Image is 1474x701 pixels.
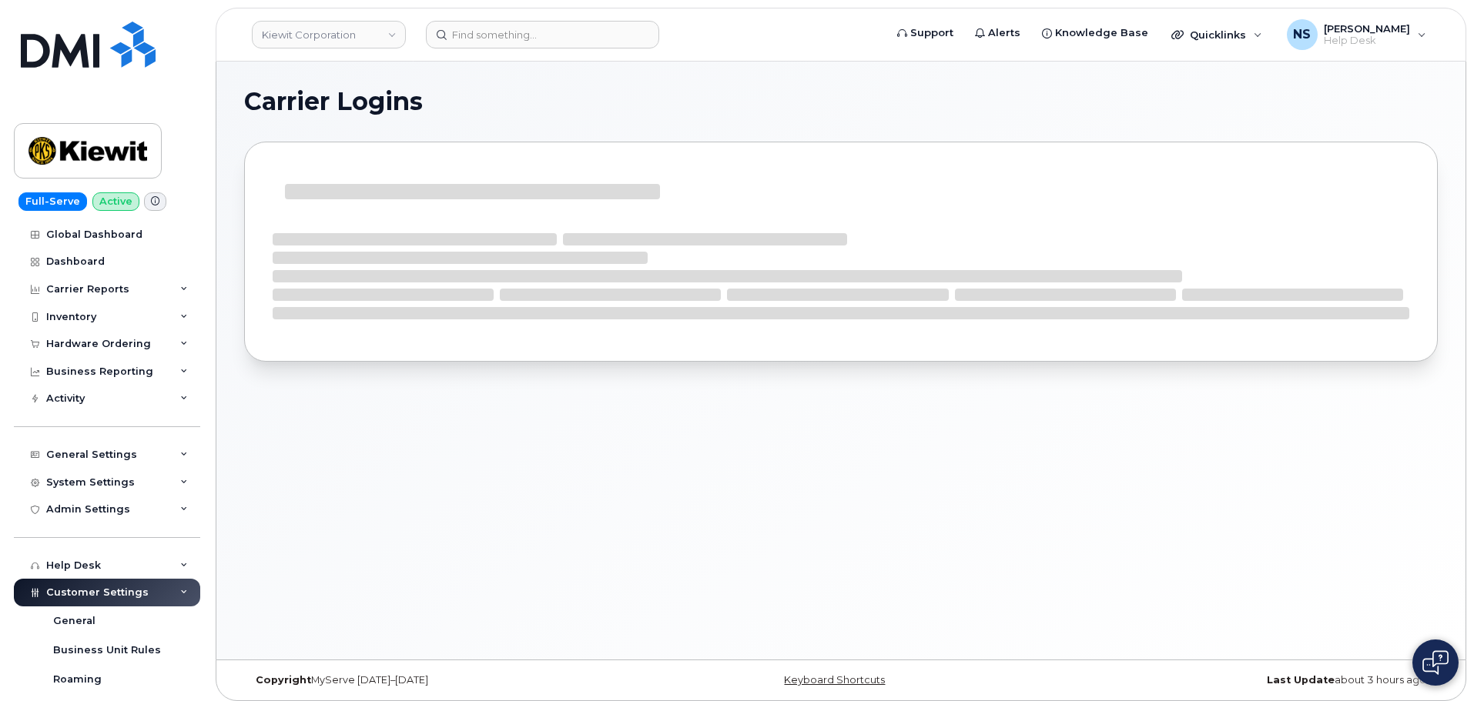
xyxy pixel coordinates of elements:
strong: Copyright [256,674,311,686]
div: MyServe [DATE]–[DATE] [244,674,642,686]
div: about 3 hours ago [1040,674,1438,686]
a: Keyboard Shortcuts [784,674,885,686]
span: Carrier Logins [244,90,423,113]
img: Open chat [1422,650,1449,675]
strong: Last Update [1267,674,1335,686]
